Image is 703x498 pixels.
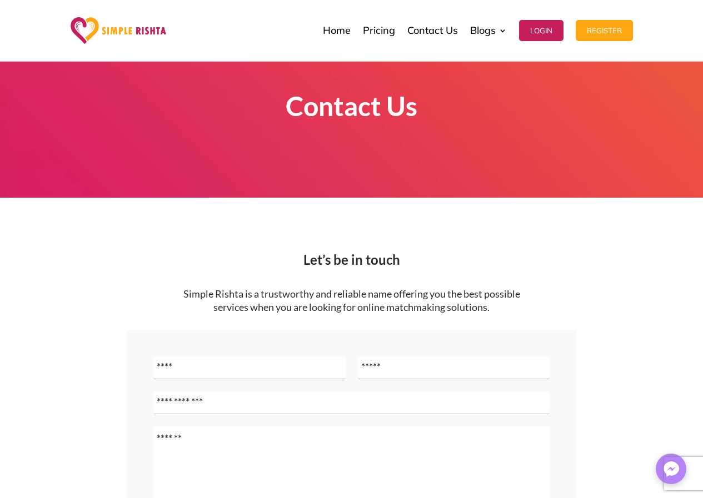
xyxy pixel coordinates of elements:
[576,20,633,41] button: Register
[407,3,458,58] a: Contact Us
[286,90,417,122] strong: Contact Us
[470,3,507,58] a: Blogs
[71,253,633,272] h2: Let’s be in touch
[323,3,351,58] a: Home
[519,20,564,41] button: Login
[576,3,633,58] a: Register
[183,288,520,314] p: Simple Rishta is a trustworthy and reliable name offering you the best possible services when you...
[363,3,395,58] a: Pricing
[519,3,564,58] a: Login
[660,458,682,480] img: Messenger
